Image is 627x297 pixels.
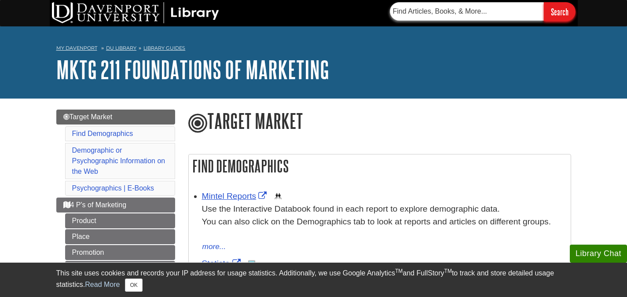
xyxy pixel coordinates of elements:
[544,2,576,21] input: Search
[65,245,175,260] a: Promotion
[188,110,571,134] h1: Target Market
[444,268,452,274] sup: TM
[189,154,571,178] h2: Find Demographics
[65,261,175,276] a: Price
[56,56,329,83] a: MKTG 211 Foundations of Marketing
[63,201,127,209] span: 4 P's of Marketing
[570,245,627,263] button: Library Chat
[52,2,219,23] img: DU Library
[56,268,571,292] div: This site uses cookies and records your IP address for usage statistics. Additionally, we use Goo...
[390,2,576,21] form: Searches DU Library's articles, books, and more
[395,268,403,274] sup: TM
[63,113,113,121] span: Target Market
[202,259,243,268] a: Link opens in new window
[125,279,142,292] button: Close
[56,198,175,213] a: 4 P's of Marketing
[56,44,97,52] a: My Davenport
[72,130,133,137] a: Find Demographics
[65,213,175,228] a: Product
[72,184,154,192] a: Psychographics | E-Books
[143,45,185,51] a: Library Guides
[390,2,544,21] input: Find Articles, Books, & More...
[202,203,566,241] div: Use the Interactive Databook found in each report to explore demographic data. You can also click...
[85,281,120,288] a: Read More
[106,45,136,51] a: DU Library
[72,147,165,175] a: Demographic or Psychographic Information on the Web
[56,110,175,125] a: Target Market
[202,241,227,253] button: more...
[248,260,255,267] img: Statistics
[202,191,269,201] a: Link opens in new window
[275,193,282,200] img: Demographics
[56,42,571,56] nav: breadcrumb
[65,229,175,244] a: Place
